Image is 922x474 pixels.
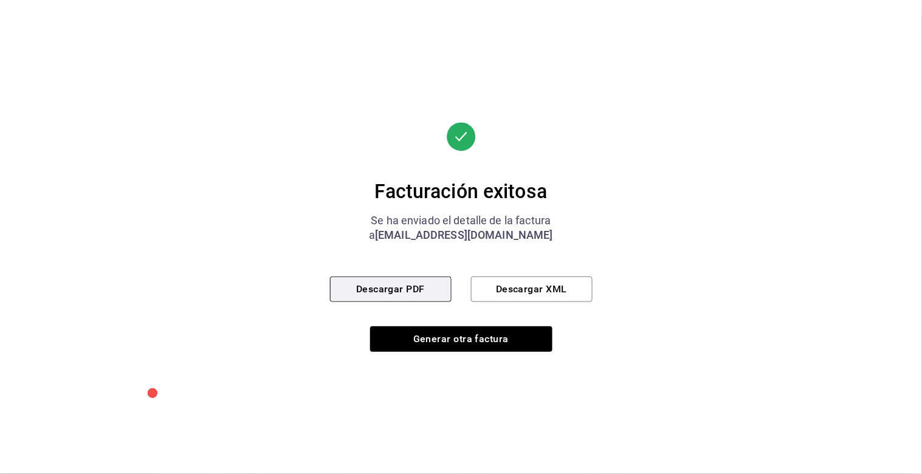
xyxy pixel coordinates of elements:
div: a [330,228,593,242]
div: Facturación exitosa [330,179,593,204]
button: Descargar XML [471,276,593,302]
div: Se ha enviado el detalle de la factura [330,213,593,228]
span: [EMAIL_ADDRESS][DOMAIN_NAME] [375,228,553,241]
button: Descargar PDF [330,276,452,302]
button: Generar otra factura [370,326,552,352]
